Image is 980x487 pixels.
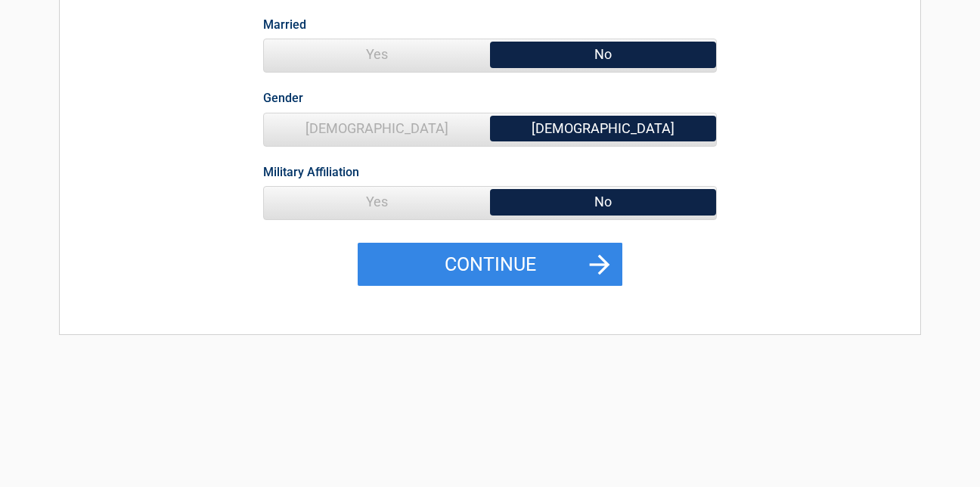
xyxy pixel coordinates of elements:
[263,88,303,108] label: Gender
[490,113,716,144] span: [DEMOGRAPHIC_DATA]
[263,14,306,35] label: Married
[264,113,490,144] span: [DEMOGRAPHIC_DATA]
[490,187,716,217] span: No
[490,39,716,70] span: No
[264,187,490,217] span: Yes
[263,162,359,182] label: Military Affiliation
[358,243,622,287] button: Continue
[264,39,490,70] span: Yes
